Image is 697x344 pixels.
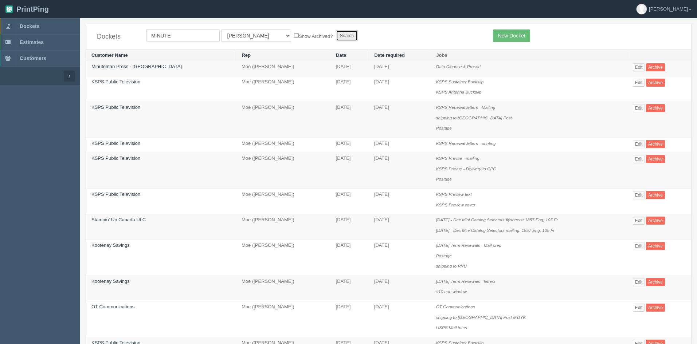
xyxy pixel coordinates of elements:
a: KSPS Public Television [91,104,140,110]
a: Edit [633,242,645,250]
a: Archive [646,217,665,225]
td: Moe ([PERSON_NAME]) [236,214,330,240]
a: Edit [633,191,645,199]
a: Edit [633,304,645,312]
td: [DATE] [369,240,431,276]
td: [DATE] [369,76,431,102]
td: [DATE] [369,138,431,153]
i: OT Communications [436,304,475,309]
td: [DATE] [330,276,369,301]
td: [DATE] [330,76,369,102]
i: USPS Mail totes [436,325,467,330]
a: Archive [646,104,665,112]
td: Moe ([PERSON_NAME]) [236,301,330,337]
a: Date required [374,52,405,58]
a: OT Communications [91,304,134,309]
i: shipping to RVU [436,264,467,268]
input: Customer Name [146,29,220,42]
a: New Docket [493,29,530,42]
span: Customers [20,55,46,61]
span: Estimates [20,39,44,45]
span: Dockets [20,23,39,29]
a: Edit [633,217,645,225]
td: Moe ([PERSON_NAME]) [236,189,330,214]
td: [DATE] [330,102,369,138]
i: KSPS Sustainer Buckslip [436,79,484,84]
a: Archive [646,191,665,199]
i: [DATE] Term Renewals - Mail prep [436,243,501,248]
a: Edit [633,155,645,163]
a: KSPS Public Television [91,155,140,161]
td: Moe ([PERSON_NAME]) [236,102,330,138]
img: avatar_default-7531ab5dedf162e01f1e0bb0964e6a185e93c5c22dfe317fb01d7f8cd2b1632c.jpg [637,4,647,14]
i: [DATE] - Dec Mini Catalog Selectors mailing: 1857 Eng; 105 Fr [436,228,555,233]
i: KSPS Prevue - mailing [436,156,479,161]
a: KSPS Public Television [91,141,140,146]
a: Kootenay Savings [91,278,130,284]
a: Edit [633,104,645,112]
i: Postage [436,177,452,181]
td: [DATE] [369,102,431,138]
td: [DATE] [330,153,369,189]
td: Moe ([PERSON_NAME]) [236,153,330,189]
i: KSPS Preview cover [436,202,475,207]
a: KSPS Public Television [91,79,140,84]
a: Archive [646,155,665,163]
i: Postage [436,253,452,258]
a: Archive [646,63,665,71]
i: KSPS Renewal letters - printing [436,141,496,146]
a: Customer Name [91,52,128,58]
td: [DATE] [330,214,369,240]
h4: Dockets [97,33,136,40]
td: [DATE] [369,61,431,76]
i: KSPS Renewal letters - Mailing [436,105,495,110]
i: KSPS Preview text [436,192,472,197]
td: [DATE] [330,301,369,337]
th: Jobs [431,50,627,61]
a: Edit [633,278,645,286]
i: KSPS Antenna Buckslip [436,90,481,94]
td: [DATE] [330,189,369,214]
i: [DATE] Term Renewals - letters [436,279,496,284]
i: shipping to [GEOGRAPHIC_DATA] Post [436,115,512,120]
a: Kootenay Savings [91,242,130,248]
a: Archive [646,278,665,286]
i: KSPS Prevue - Delivery to CPC [436,166,496,171]
a: Edit [633,63,645,71]
a: Minuteman Press - [GEOGRAPHIC_DATA] [91,64,182,69]
input: Search [336,30,358,41]
a: Edit [633,140,645,148]
td: Moe ([PERSON_NAME]) [236,276,330,301]
td: Moe ([PERSON_NAME]) [236,240,330,276]
i: #10 non window [436,289,467,294]
td: [DATE] [369,301,431,337]
i: Postage [436,126,452,130]
a: Date [336,52,346,58]
a: Archive [646,304,665,312]
a: KSPS Public Television [91,191,140,197]
td: Moe ([PERSON_NAME]) [236,138,330,153]
img: logo-3e63b451c926e2ac314895c53de4908e5d424f24456219fb08d385ab2e579770.png [5,5,13,13]
td: Moe ([PERSON_NAME]) [236,61,330,76]
label: Show Archived? [294,32,333,40]
a: Edit [633,79,645,87]
a: Rep [242,52,251,58]
td: [DATE] [330,240,369,276]
a: Archive [646,140,665,148]
a: Archive [646,79,665,87]
td: [DATE] [369,276,431,301]
td: Moe ([PERSON_NAME]) [236,76,330,102]
td: [DATE] [369,189,431,214]
td: [DATE] [369,214,431,240]
td: [DATE] [330,138,369,153]
td: [DATE] [369,153,431,189]
i: shipping to [GEOGRAPHIC_DATA] Post & DYK [436,315,526,320]
td: [DATE] [330,61,369,76]
a: Stampin' Up Canada ULC [91,217,146,222]
a: Archive [646,242,665,250]
i: Data Cleanse & Presort [436,64,481,69]
input: Show Archived? [294,33,299,38]
i: [DATE] - Dec Mini Catalog Selectors flysheets: 1857 Eng; 105 Fr [436,217,558,222]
